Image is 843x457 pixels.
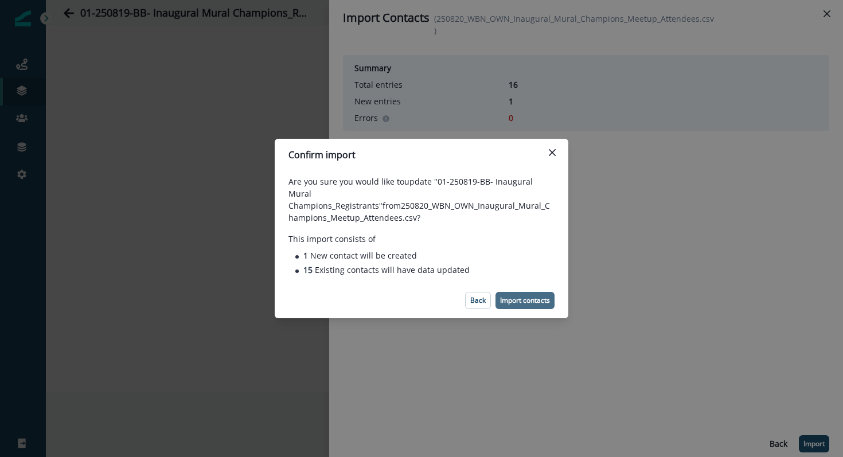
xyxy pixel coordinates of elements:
p: New contact will be created [303,249,417,261]
button: Close [543,143,561,162]
button: Back [465,292,491,309]
p: This import consists of [288,233,555,245]
p: Back [470,296,486,304]
span: 15 [303,264,315,275]
p: Confirm import [288,148,356,162]
p: Import contacts [500,296,550,304]
span: 1 [303,250,310,261]
button: Import contacts [495,292,555,309]
p: Are you sure you would like to update "01-250819-BB- Inaugural Mural Champions_Registrants" from ... [288,175,555,224]
p: Existing contacts will have data updated [303,264,470,276]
